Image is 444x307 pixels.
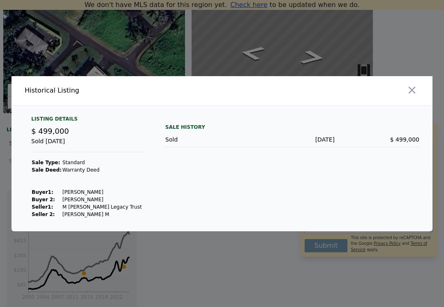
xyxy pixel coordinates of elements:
strong: Sale Deed: [32,167,62,173]
td: Standard [62,159,142,166]
strong: Buyer 2: [32,197,55,202]
td: [PERSON_NAME] [62,196,142,203]
td: Warranty Deed [62,166,142,174]
div: Sold [165,135,250,144]
span: $ 499,000 [390,136,419,143]
div: Listing Details [31,116,146,126]
strong: Buyer 1 : [32,189,53,195]
td: [PERSON_NAME] [62,188,142,196]
td: M [PERSON_NAME] Legacy Trust [62,203,142,211]
span: $ 499,000 [31,127,69,135]
strong: Seller 2: [32,212,55,217]
strong: Sale Type: [32,160,60,165]
td: [PERSON_NAME] M [62,211,142,218]
strong: Seller 1 : [32,204,53,210]
div: [DATE] [250,135,335,144]
div: Historical Listing [25,86,219,95]
div: Sold [DATE] [31,137,146,152]
div: Sale History [165,122,419,132]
